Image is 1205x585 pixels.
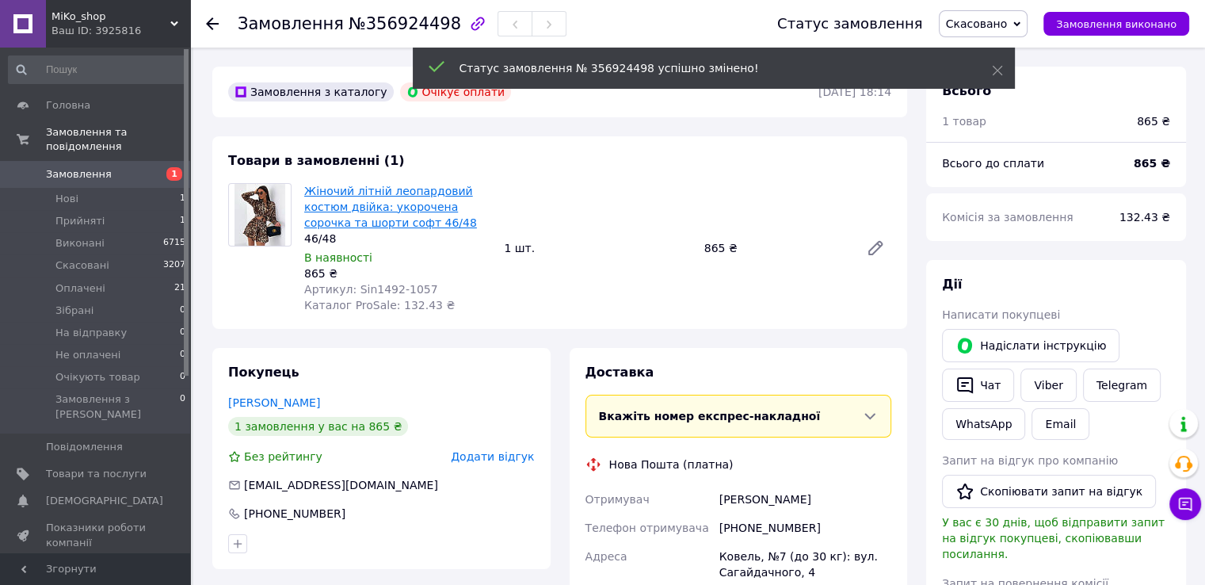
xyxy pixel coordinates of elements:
span: 21 [174,281,185,296]
span: MiKo_shop [51,10,170,24]
span: Доставка [585,365,654,380]
span: Додати відгук [451,450,534,463]
span: Замовлення та повідомлення [46,125,190,154]
span: Повідомлення [46,440,123,454]
span: 6715 [163,236,185,250]
span: У вас є 30 днів, щоб відправити запит на відгук покупцеві, скопіювавши посилання. [942,516,1165,560]
div: 865 ₴ [304,266,491,281]
span: Отримувач [585,493,650,506]
span: 0 [180,304,185,318]
div: Ваш ID: 3925816 [51,24,190,38]
span: Товари та послуги [46,467,147,481]
span: №356924498 [349,14,461,33]
span: Товари в замовленні (1) [228,153,405,168]
a: Редагувати [860,232,891,264]
div: [PHONE_NUMBER] [242,506,347,522]
span: 0 [180,326,185,340]
span: Каталог ProSale: 132.43 ₴ [304,299,455,312]
button: Чат з покупцем [1169,488,1201,520]
span: Комісія за замовлення [942,211,1073,224]
span: [DEMOGRAPHIC_DATA] [46,494,163,508]
div: Статус замовлення [777,16,923,32]
div: Замовлення з каталогу [228,82,394,101]
span: 1 [180,192,185,206]
span: 1 [180,214,185,228]
span: Нові [55,192,78,206]
span: Показники роботи компанії [46,521,147,549]
span: Запит на відгук про компанію [942,454,1118,467]
div: [PHONE_NUMBER] [716,514,894,542]
div: 865 ₴ [1137,113,1170,129]
span: Прийняті [55,214,105,228]
span: Скасовані [55,258,109,273]
span: Замовлення [46,167,112,182]
span: Замовлення виконано [1056,18,1176,30]
div: Статус замовлення № 356924498 успішно змінено! [460,60,952,76]
button: Email [1031,408,1089,440]
img: Жіночий літній леопардовий костюм двійка: укорочена сорочка та шорти софт 46/48 [235,184,285,246]
span: В наявності [304,251,372,264]
span: 3207 [163,258,185,273]
div: 865 ₴ [698,237,853,259]
span: 0 [180,370,185,384]
span: Всього до сплати [942,157,1044,170]
span: Адреса [585,550,627,563]
span: Телефон отримувача [585,522,709,534]
span: Без рейтингу [244,450,322,463]
span: Вкажіть номер експрес-накладної [599,410,821,422]
span: 0 [180,348,185,362]
span: Артикул: Sin1492-1057 [304,283,438,296]
span: На відправку [55,326,127,340]
span: Написати покупцеві [942,308,1060,321]
span: Очікують товар [55,370,140,384]
span: 1 [166,167,182,181]
input: Пошук [8,55,187,84]
span: 1 товар [942,115,986,128]
span: Зібрані [55,304,93,318]
span: Оплачені [55,281,105,296]
button: Скопіювати запит на відгук [942,475,1156,508]
div: Нова Пошта (платна) [605,457,738,472]
span: Замовлення [238,14,344,33]
span: Дії [942,277,962,292]
b: 865 ₴ [1134,157,1170,170]
div: [PERSON_NAME] [716,485,894,514]
div: Очікує оплати [400,82,512,101]
a: Viber [1020,369,1076,402]
button: Чат [942,369,1014,402]
span: 0 [180,392,185,421]
span: Головна [46,98,90,113]
a: WhatsApp [942,408,1025,440]
button: Замовлення виконано [1043,12,1189,36]
span: [EMAIL_ADDRESS][DOMAIN_NAME] [244,479,438,491]
span: 132.43 ₴ [1119,211,1170,224]
span: Не оплачені [55,348,120,362]
button: Надіслати інструкцію [942,329,1119,362]
span: Скасовано [946,17,1008,30]
div: 46/48 [304,231,491,247]
a: [PERSON_NAME] [228,396,320,409]
span: Виконані [55,236,105,250]
div: 1 замовлення у вас на 865 ₴ [228,417,408,436]
div: 1 шт. [498,237,697,259]
span: Покупець [228,365,299,380]
span: Замовлення з [PERSON_NAME] [55,392,180,421]
a: Telegram [1083,369,1161,402]
div: Повернутися назад [206,16,219,32]
a: Жіночий літній леопардовий костюм двійка: укорочена сорочка та шорти софт 46/48 [304,185,477,229]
